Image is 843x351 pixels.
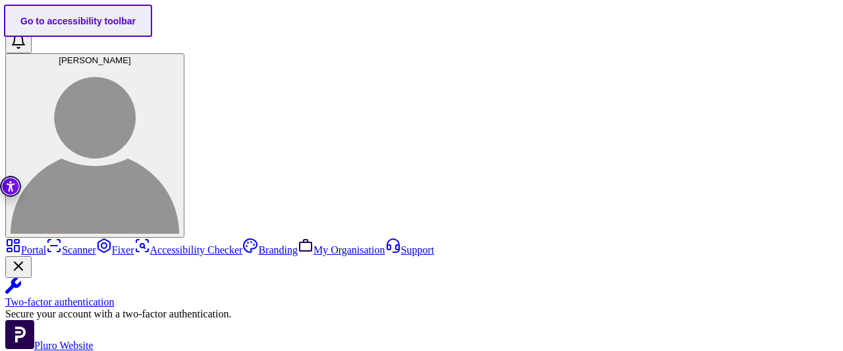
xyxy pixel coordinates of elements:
a: Accessibility Checker [134,244,243,256]
a: Scanner [46,244,96,256]
button: Open notifications, you have 0 new notifications [5,32,32,53]
a: Go to accessibility toolbar [4,5,152,37]
img: Bellon Sara [11,65,179,234]
div: Secure your account with a two-factor authentication. [5,308,838,320]
a: My Organisation [298,244,385,256]
button: [PERSON_NAME]Bellon Sara [5,53,184,238]
a: Support [385,244,435,256]
div: Two-factor authentication [5,296,838,308]
a: Portal [5,244,46,256]
span: [PERSON_NAME] [59,55,131,65]
a: Branding [242,244,298,256]
a: Two-factor authentication [5,278,838,308]
button: Close Two-factor authentication notification [5,256,32,278]
a: Open Pluro Website [5,340,94,351]
a: Fixer [96,244,134,256]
